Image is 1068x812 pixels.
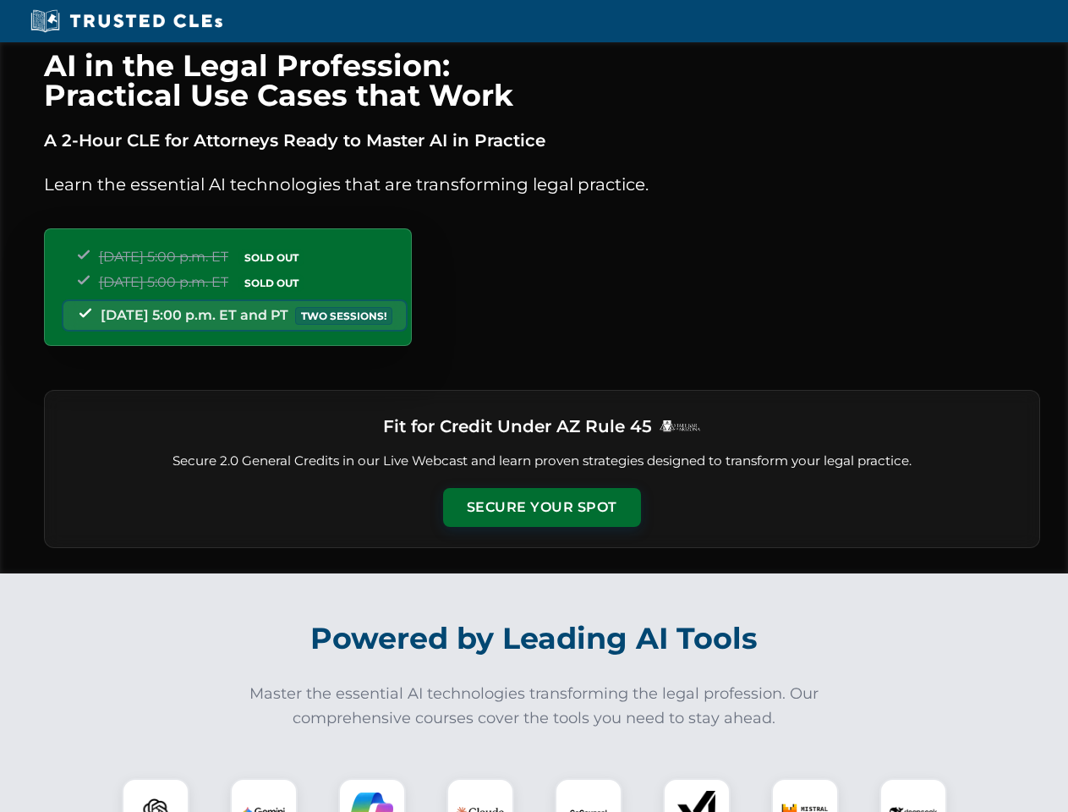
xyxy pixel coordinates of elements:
[443,488,641,527] button: Secure Your Spot
[99,274,228,290] span: [DATE] 5:00 p.m. ET
[383,411,652,442] h3: Fit for Credit Under AZ Rule 45
[65,452,1019,471] p: Secure 2.0 General Credits in our Live Webcast and learn proven strategies designed to transform ...
[659,420,701,432] img: Logo
[44,171,1040,198] p: Learn the essential AI technologies that are transforming legal practice.
[44,127,1040,154] p: A 2-Hour CLE for Attorneys Ready to Master AI in Practice
[238,249,304,266] span: SOLD OUT
[66,609,1003,668] h2: Powered by Leading AI Tools
[238,682,830,731] p: Master the essential AI technologies transforming the legal profession. Our comprehensive courses...
[99,249,228,265] span: [DATE] 5:00 p.m. ET
[44,51,1040,110] h1: AI in the Legal Profession: Practical Use Cases that Work
[238,274,304,292] span: SOLD OUT
[25,8,227,34] img: Trusted CLEs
